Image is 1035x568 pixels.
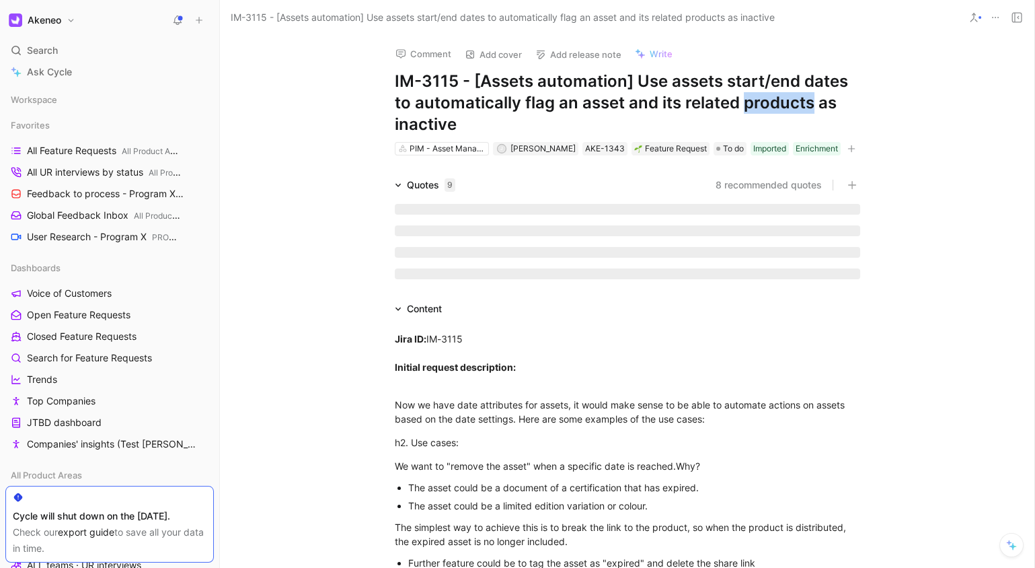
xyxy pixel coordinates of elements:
[5,40,214,61] div: Search
[11,261,61,275] span: Dashboards
[5,62,214,82] a: Ask Cycle
[5,184,214,204] a: Feedback to process - Program XPROGRAM X
[27,230,182,244] span: User Research - Program X
[5,305,214,325] a: Open Feature Requests
[585,142,625,155] div: AKE-1343
[395,520,860,548] div: The simplest way to achieve this is to break the link to the product, so when the product is dist...
[631,142,710,155] div: 🌱Feature Request
[13,508,206,524] div: Cycle will shut down on the [DATE].
[395,332,860,388] div: IM-3115
[27,351,152,365] span: Search for Feature Requests
[27,416,102,429] span: JTBD dashboard
[445,178,455,192] div: 9
[27,166,184,180] span: All UR interviews by status
[714,142,746,155] div: To do
[27,187,186,201] span: Feedback to process - Program X
[134,211,198,221] span: All Product Areas
[27,308,130,322] span: Open Feature Requests
[408,481,860,495] div: The asset could be a document of a certification that has expired.
[498,145,505,153] div: J
[5,283,214,304] a: Voice of Customers
[389,44,457,63] button: Comment
[389,177,461,193] div: Quotes9
[5,465,214,485] div: All Product Areas
[5,348,214,368] a: Search for Feature Requests
[529,45,627,64] button: Add release note
[27,144,180,158] span: All Feature Requests
[5,326,214,347] a: Closed Feature Requests
[27,394,95,408] span: Top Companies
[5,391,214,411] a: Top Companies
[13,524,206,557] div: Check our to save all your data in time.
[407,301,442,317] div: Content
[28,14,61,26] h1: Akeneo
[122,146,186,156] span: All Product Areas
[27,287,112,300] span: Voice of Customers
[27,373,57,386] span: Trends
[149,168,213,178] span: All Product Areas
[5,258,214,454] div: DashboardsVoice of CustomersOpen Feature RequestsClosed Feature RequestsSearch for Feature Reques...
[231,9,775,26] span: IM-3115 - [Assets automation] Use assets start/end dates to automatically flag an asset and its r...
[723,142,744,155] span: To do
[510,143,576,153] span: [PERSON_NAME]
[5,141,214,161] a: All Feature RequestsAll Product Areas
[395,398,860,426] div: Now we have date attributes for assets, it would make sense to be able to automate actions on ass...
[11,468,82,482] span: All Product Areas
[634,145,642,153] img: 🌱
[716,177,822,193] button: 8 recommended quotes
[27,64,72,80] span: Ask Cycle
[5,115,214,135] div: Favorites
[5,258,214,278] div: Dashboards
[5,369,214,390] a: Trends
[410,142,485,155] div: PIM - Asset Manager
[152,232,200,242] span: PROGRAM X
[27,42,58,59] span: Search
[407,177,455,193] div: Quotes
[5,162,214,182] a: All UR interviews by statusAll Product Areas
[634,142,707,155] div: Feature Request
[27,209,182,223] span: Global Feedback Inbox
[5,11,79,30] button: AkeneoAkeneo
[395,459,860,473] div: We want to "remove the asset" when a specific date is reached.Why?
[5,90,214,110] div: Workspace
[389,301,447,317] div: Content
[9,13,22,27] img: Akeneo
[5,205,214,225] a: Global Feedback InboxAll Product Areas
[753,142,786,155] div: Imported
[5,413,214,433] a: JTBD dashboard
[459,45,528,64] button: Add cover
[395,71,860,135] h1: IM-3115 - [Assets automation] Use assets start/end dates to automatically flag an asset and its r...
[408,499,860,513] div: The asset could be a limited edition variation or colour.
[5,434,214,454] a: Companies' insights (Test [PERSON_NAME])
[27,330,137,343] span: Closed Feature Requests
[11,93,57,106] span: Workspace
[58,526,114,538] a: export guide
[650,48,673,60] span: Write
[395,435,860,450] div: h2. Use cases:
[395,361,516,373] strong: Initial request description:
[11,118,50,132] span: Favorites
[629,44,679,63] button: Write
[796,142,838,155] div: Enrichment
[395,333,426,345] strong: Jira ID:
[27,437,197,451] span: Companies' insights (Test [PERSON_NAME])
[5,227,214,247] a: User Research - Program XPROGRAM X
